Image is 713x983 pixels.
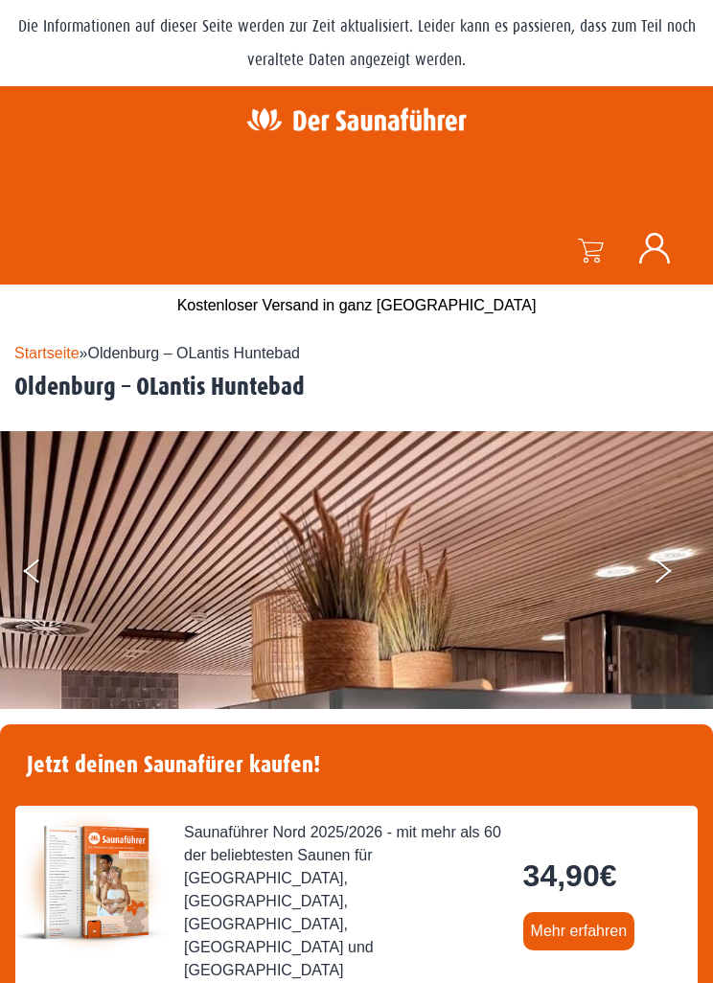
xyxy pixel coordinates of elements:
[14,345,80,361] a: Startseite
[88,345,300,361] span: Oldenburg – OLantis Huntebad
[652,551,700,599] button: Next
[523,912,635,950] a: Mehr erfahren
[600,858,617,893] span: €
[523,858,617,893] bdi: 34,90
[177,297,537,313] span: Kostenloser Versand in ganz [GEOGRAPHIC_DATA]
[15,740,698,790] h4: Jetzt deinen Saunafürer kaufen!
[184,821,508,982] span: Saunaführer Nord 2025/2026 - mit mehr als 60 der beliebtesten Saunen für [GEOGRAPHIC_DATA], [GEOG...
[24,551,72,599] button: Previous
[14,345,300,361] span: »
[14,373,713,402] h2: Oldenburg – OLantis Huntebad
[10,10,703,77] p: Die Informationen auf dieser Seite werden zur Zeit aktualisiert. Leider kann es passieren, dass z...
[15,806,169,959] img: der-saunafuehrer-2025-nord.jpg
